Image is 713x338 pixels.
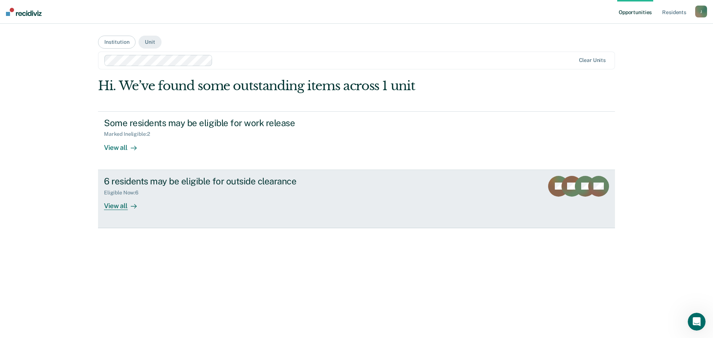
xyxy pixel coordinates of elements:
div: Hi. We’ve found some outstanding items across 1 unit [98,78,512,93]
div: Some residents may be eligible for work release [104,118,365,128]
div: Eligible Now : 6 [104,190,144,196]
a: Some residents may be eligible for work releaseMarked Ineligible:2View all [98,111,615,170]
div: Clear units [579,57,606,63]
button: J [695,6,707,17]
div: View all [104,137,146,152]
div: View all [104,196,146,210]
div: Marked Ineligible : 2 [104,131,156,137]
button: Unit [139,36,161,49]
a: 6 residents may be eligible for outside clearanceEligible Now:6View all [98,170,615,228]
img: Recidiviz [6,8,42,16]
iframe: Intercom live chat [688,313,706,331]
button: Institution [98,36,136,49]
div: 6 residents may be eligible for outside clearance [104,176,365,187]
